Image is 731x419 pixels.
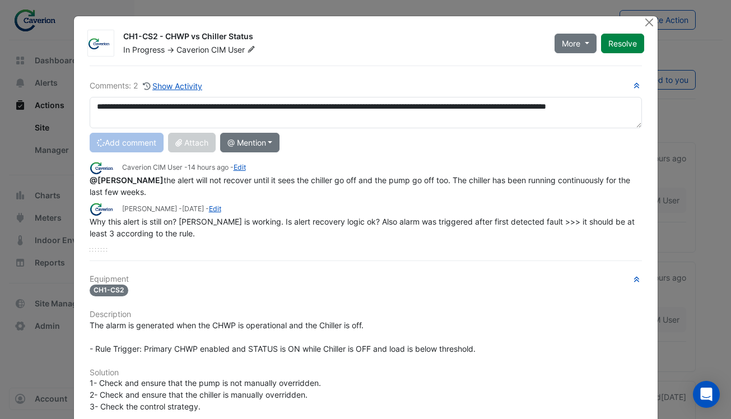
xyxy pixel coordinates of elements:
[693,381,720,408] div: Open Intercom Messenger
[562,38,580,49] span: More
[88,38,114,49] img: Caverion
[90,274,642,284] h6: Equipment
[90,162,118,174] img: Caverion
[90,310,642,319] h6: Description
[176,45,226,54] span: Caverion CIM
[90,203,118,215] img: Caverion
[122,162,246,173] small: Caverion CIM User - -
[182,204,204,213] span: 2025-08-29 10:23:05
[209,204,221,213] a: Edit
[90,175,164,185] span: tomas.jonkaitis@caverion.com [Caverion]
[188,163,229,171] span: 2025-09-02 20:24:16
[123,31,541,44] div: CH1-CS2 - CHWP vs Chiller Status
[228,44,258,55] span: User
[234,163,246,171] a: Edit
[90,285,129,296] span: CH1-CS2
[90,80,203,92] div: Comments: 2
[123,45,165,54] span: In Progress
[90,175,632,197] span: the alert will not recover until it sees the chiller go off and the pump go off too. The chiller ...
[644,16,655,28] button: Close
[220,133,280,152] button: @ Mention
[90,368,642,378] h6: Solution
[90,320,476,353] span: The alarm is generated when the CHWP is operational and the Chiller is off. - Rule Trigger: Prima...
[601,34,644,53] button: Resolve
[122,204,221,214] small: [PERSON_NAME] - -
[142,80,203,92] button: Show Activity
[90,378,321,411] span: 1- Check and ensure that the pump is not manually overridden. 2- Check and ensure that the chille...
[167,45,174,54] span: ->
[90,217,637,238] span: Why this alert is still on? [PERSON_NAME] is working. Is alert recovery logic ok? Also alarm was ...
[555,34,597,53] button: More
